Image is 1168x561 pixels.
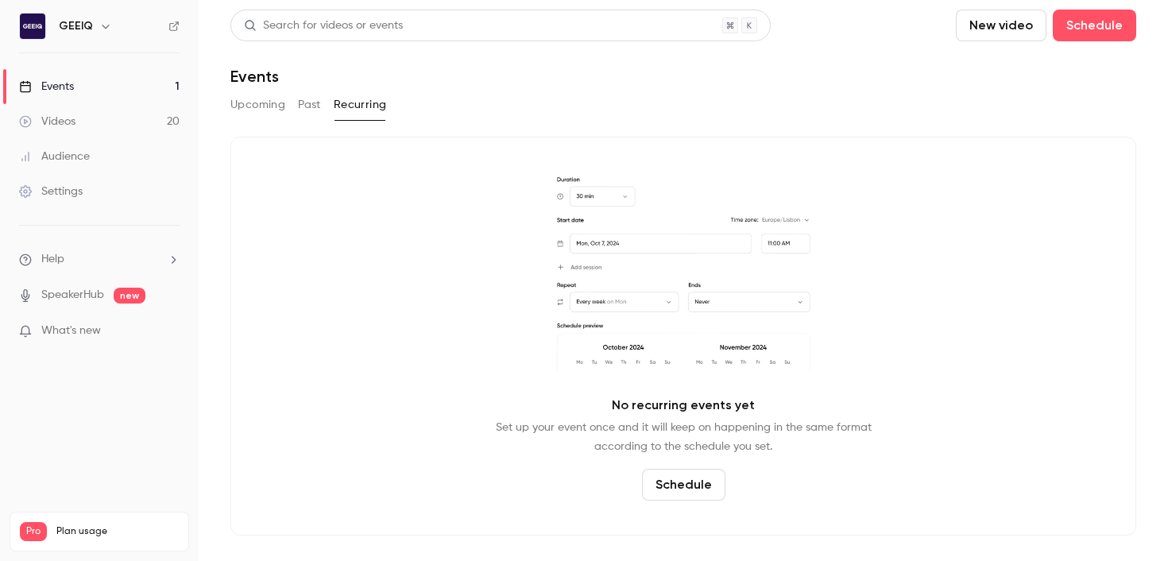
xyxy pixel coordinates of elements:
[20,14,45,39] img: GEEIQ
[41,287,104,304] a: SpeakerHub
[20,522,47,541] span: Pro
[496,418,872,456] p: Set up your event once and it will keep on happening in the same format according to the schedule...
[298,92,321,118] button: Past
[956,10,1046,41] button: New video
[19,114,75,130] div: Videos
[19,79,74,95] div: Events
[161,324,180,339] iframe: Noticeable Trigger
[41,251,64,268] span: Help
[244,17,403,34] div: Search for videos or events
[334,92,387,118] button: Recurring
[19,184,83,199] div: Settings
[19,251,180,268] li: help-dropdown-opener
[230,92,285,118] button: Upcoming
[612,396,755,415] p: No recurring events yet
[41,323,101,339] span: What's new
[59,18,93,34] h6: GEEIQ
[56,525,179,538] span: Plan usage
[1053,10,1136,41] button: Schedule
[230,67,279,86] h1: Events
[642,469,725,501] button: Schedule
[114,288,145,304] span: new
[19,149,90,164] div: Audience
